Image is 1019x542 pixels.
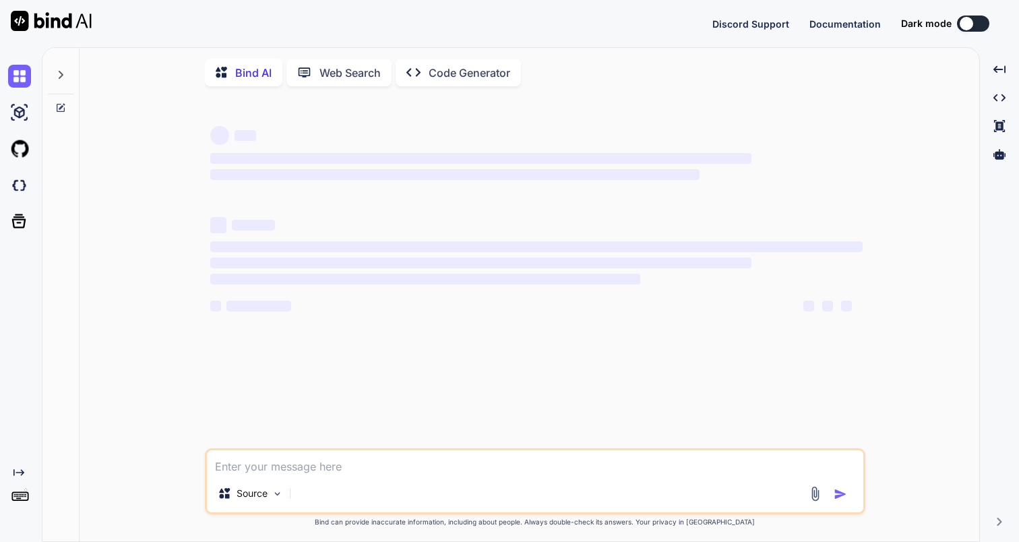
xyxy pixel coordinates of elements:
[272,488,283,500] img: Pick Models
[803,301,814,311] span: ‌
[237,487,268,500] p: Source
[235,65,272,81] p: Bind AI
[841,301,852,311] span: ‌
[712,17,789,31] button: Discord Support
[226,301,291,311] span: ‌
[822,301,833,311] span: ‌
[807,486,823,502] img: attachment
[8,65,31,88] img: chat
[210,153,751,164] span: ‌
[210,258,751,268] span: ‌
[232,220,275,231] span: ‌
[901,17,952,30] span: Dark mode
[210,241,863,252] span: ‌
[11,11,92,31] img: Bind AI
[235,130,256,141] span: ‌
[210,217,226,233] span: ‌
[319,65,381,81] p: Web Search
[429,65,510,81] p: Code Generator
[8,101,31,124] img: ai-studio
[712,18,789,30] span: Discord Support
[8,138,31,160] img: githubLight
[210,301,221,311] span: ‌
[210,169,700,180] span: ‌
[210,274,641,284] span: ‌
[210,126,229,145] span: ‌
[809,18,881,30] span: Documentation
[809,17,881,31] button: Documentation
[8,174,31,197] img: darkCloudIdeIcon
[205,517,865,527] p: Bind can provide inaccurate information, including about people. Always double-check its answers....
[834,487,847,501] img: icon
